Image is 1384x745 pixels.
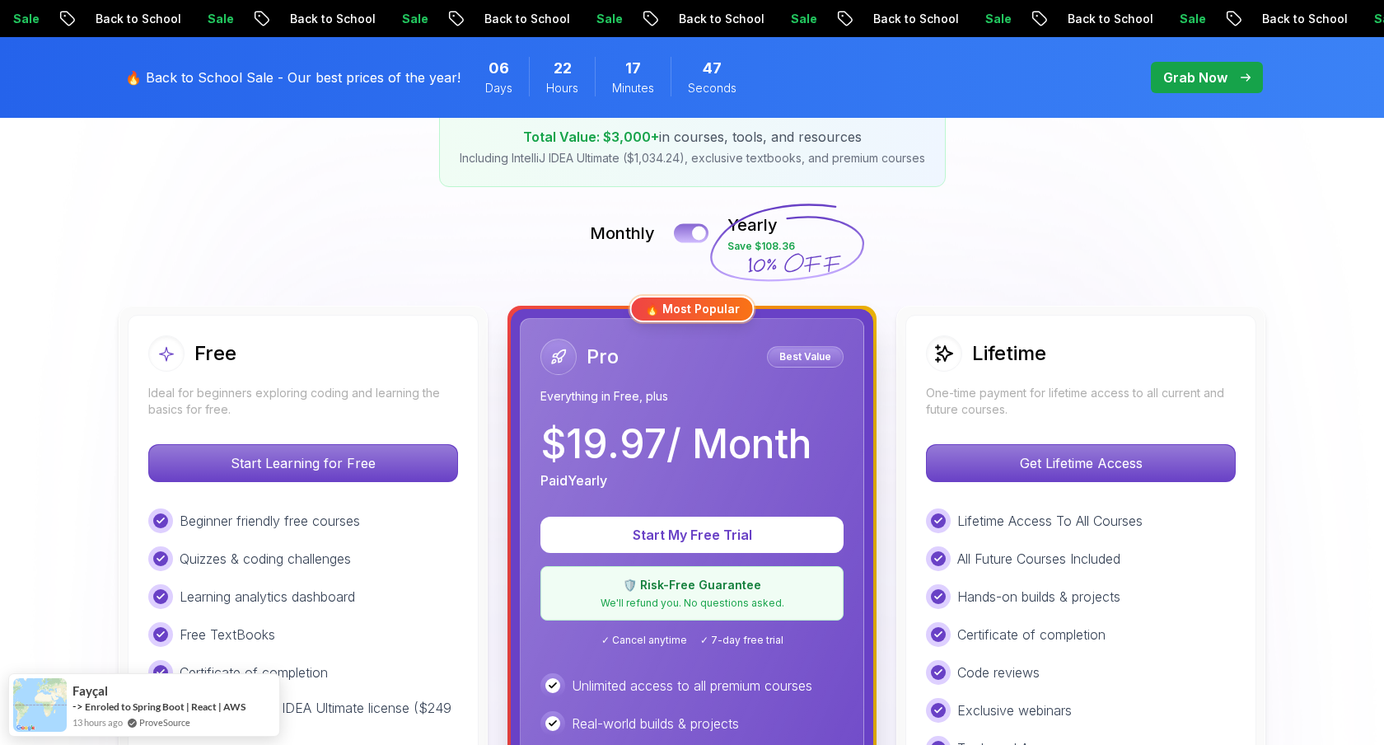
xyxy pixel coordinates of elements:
[139,715,190,729] a: ProveSource
[970,11,1022,27] p: Sale
[180,511,360,531] p: Beginner friendly free courses
[551,577,833,593] p: 🛡️ Risk-Free Guarantee
[460,127,925,147] p: in courses, tools, and resources
[274,11,386,27] p: Back to School
[926,444,1236,482] button: Get Lifetime Access
[601,634,687,647] span: ✓ Cancel anytime
[587,344,619,370] h2: Pro
[769,349,841,365] p: Best Value
[148,385,458,418] p: Ideal for beginners exploring coding and learning the basics for free.
[13,678,67,732] img: provesource social proof notification image
[927,445,1235,481] p: Get Lifetime Access
[957,549,1120,569] p: All Future Courses Included
[688,80,736,96] span: Seconds
[546,80,578,96] span: Hours
[180,587,355,607] p: Learning analytics dashboard
[554,57,572,80] span: 22 Hours
[540,424,811,464] p: $ 19.97 / Month
[581,11,634,27] p: Sale
[926,455,1236,471] a: Get Lifetime Access
[194,340,236,367] h2: Free
[180,625,275,644] p: Free TextBooks
[180,663,328,682] p: Certificate of completion
[180,698,458,738] p: 3 months IntelliJ IDEA Ultimate license ($249 value)
[469,11,581,27] p: Back to School
[540,388,844,405] p: Everything in Free, plus
[957,625,1106,644] p: Certificate of completion
[72,700,83,713] span: ->
[858,11,970,27] p: Back to School
[957,587,1120,607] p: Hands-on builds & projects
[957,663,1040,682] p: Code reviews
[590,222,655,245] p: Monthly
[612,80,654,96] span: Minutes
[148,455,458,471] a: Start Learning for Free
[926,385,1236,418] p: One-time payment for lifetime access to all current and future courses.
[489,57,509,80] span: 6 Days
[149,445,457,481] p: Start Learning for Free
[957,511,1143,531] p: Lifetime Access To All Courses
[972,340,1046,367] h2: Lifetime
[523,129,659,145] span: Total Value: $3,000+
[551,597,833,610] p: We'll refund you. No questions asked.
[540,517,844,553] button: Start My Free Trial
[1052,11,1164,27] p: Back to School
[703,57,722,80] span: 47 Seconds
[572,676,812,696] p: Unlimited access to all premium courses
[560,525,824,545] p: Start My Free Trial
[625,57,641,80] span: 17 Minutes
[72,684,108,698] span: Fayçal
[180,549,351,569] p: Quizzes & coding challenges
[80,11,192,27] p: Back to School
[1163,68,1227,87] p: Grab Now
[700,634,783,647] span: ✓ 7-day free trial
[85,700,245,713] a: Enroled to Spring Boot | React | AWS
[485,80,512,96] span: Days
[957,700,1072,720] p: Exclusive webinars
[775,11,828,27] p: Sale
[1164,11,1217,27] p: Sale
[192,11,245,27] p: Sale
[540,471,607,490] p: Paid Yearly
[386,11,439,27] p: Sale
[663,11,775,27] p: Back to School
[572,714,739,733] p: Real-world builds & projects
[148,444,458,482] button: Start Learning for Free
[125,68,461,87] p: 🔥 Back to School Sale - Our best prices of the year!
[1246,11,1358,27] p: Back to School
[72,715,123,729] span: 13 hours ago
[460,150,925,166] p: Including IntelliJ IDEA Ultimate ($1,034.24), exclusive textbooks, and premium courses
